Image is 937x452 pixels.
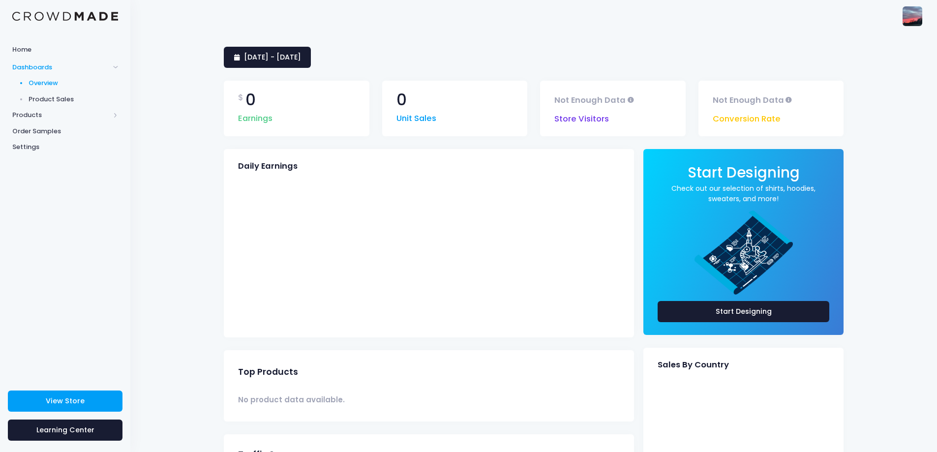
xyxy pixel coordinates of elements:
span: To protect privacy, we're only able to filter and show visitor data above a certain volume. Drive... [786,94,792,106]
span: Dashboards [12,62,110,72]
span: Daily Earnings [238,161,298,171]
span: Unit Sales [396,108,436,125]
span: [DATE] - [DATE] [244,52,301,62]
span: Not Enough Data [554,92,626,108]
img: User [903,6,922,26]
a: Learning Center [8,420,122,441]
span: No product data available. [238,394,345,405]
span: Not Enough Data [713,92,784,108]
a: Start Designing [688,171,800,180]
span: Order Samples [12,126,118,136]
span: $ [238,92,243,104]
a: Start Designing [658,301,829,322]
span: 0 [245,92,256,108]
span: Store Visitors [554,108,609,125]
span: Start Designing [688,162,800,182]
span: 0 [396,92,407,108]
span: Home [12,45,118,55]
span: Top Products [238,367,298,377]
span: Product Sales [29,94,119,104]
span: Sales By Country [658,360,729,370]
span: Conversion Rate [713,108,781,125]
span: Earnings [238,108,272,125]
span: To protect privacy, we're only able to filter and show visitor data above a certain volume. Drive... [628,94,634,106]
span: View Store [46,396,85,406]
span: Learning Center [36,425,94,435]
a: View Store [8,391,122,412]
span: Products [12,110,110,120]
span: Overview [29,78,119,88]
img: Logo [12,12,118,21]
a: [DATE] - [DATE] [224,47,311,68]
span: Settings [12,142,118,152]
a: Check out our selection of shirts, hoodies, sweaters, and more! [658,183,829,204]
